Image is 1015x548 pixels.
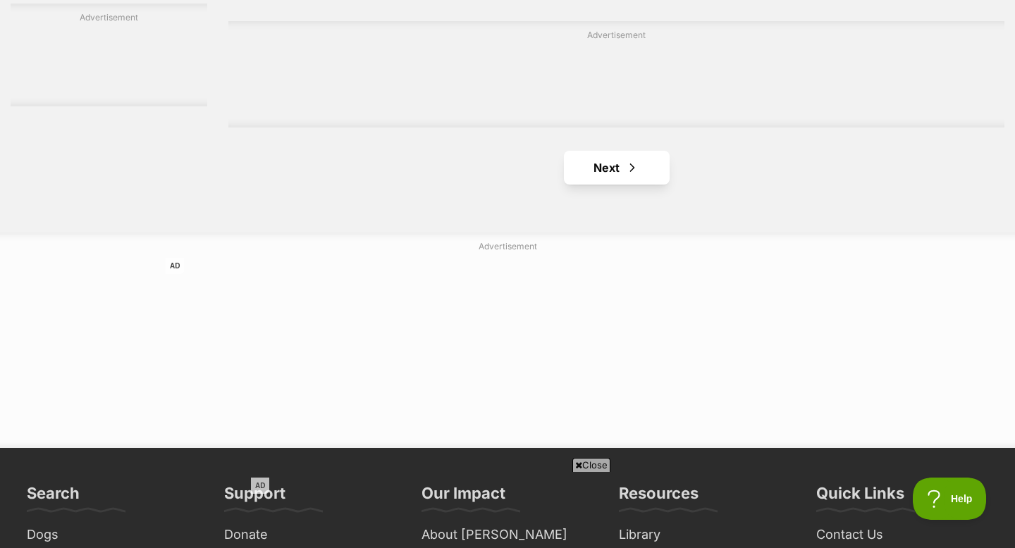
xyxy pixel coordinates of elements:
[166,258,184,274] span: AD
[11,4,207,106] div: Advertisement
[913,478,987,520] iframe: Help Scout Beacon - Open
[564,151,670,185] a: Next page
[228,21,1004,127] div: Advertisement
[811,524,994,546] a: Contact Us
[816,483,904,511] h3: Quick Links
[166,258,849,434] iframe: Advertisement
[228,151,1004,185] nav: Pagination
[224,483,285,511] h3: Support
[21,524,204,546] a: Dogs
[251,478,269,494] span: AD
[572,458,610,472] span: Close
[219,524,402,546] a: Donate
[27,483,80,511] h3: Search
[251,478,764,541] iframe: Advertisement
